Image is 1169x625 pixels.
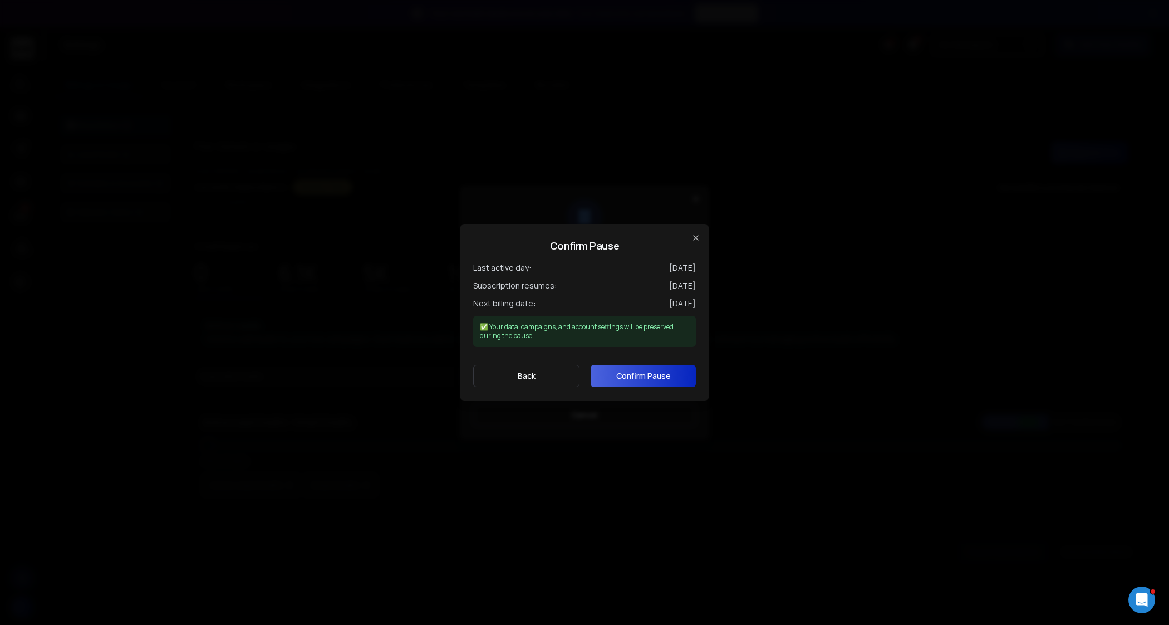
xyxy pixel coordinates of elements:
iframe: Intercom live chat [1128,587,1155,613]
span: [DATE] [669,262,696,274]
span: Last active day: [473,262,531,274]
span: [DATE] [669,280,696,291]
span: Next billing date: [473,298,536,309]
button: Back [473,365,579,387]
button: Confirm Pause [591,365,696,387]
h2: Confirm Pause [473,238,696,253]
div: ✅ Your data, campaigns, and account settings will be preserved during the pause. [473,316,696,347]
span: Subscription resumes: [473,280,557,291]
span: [DATE] [669,298,696,309]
